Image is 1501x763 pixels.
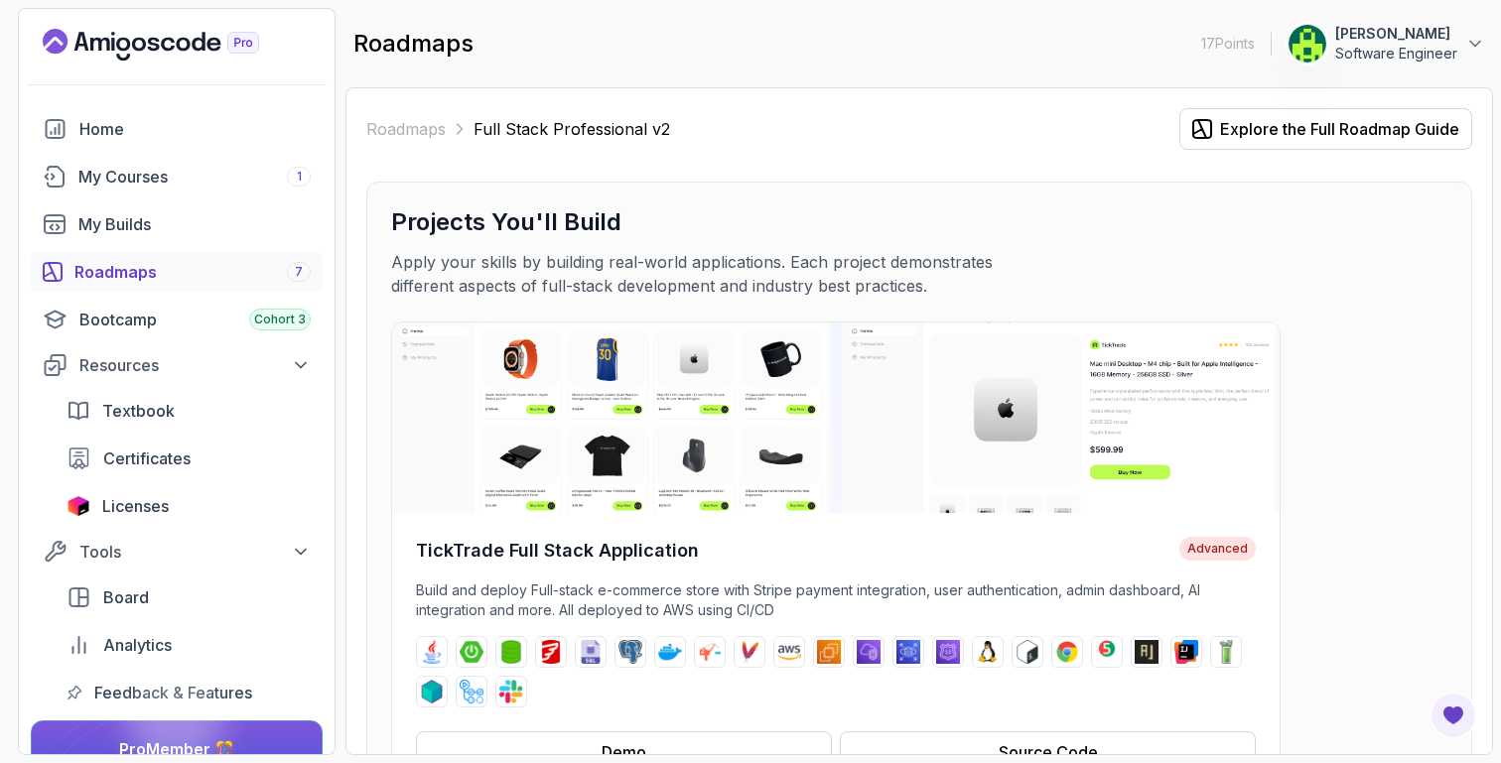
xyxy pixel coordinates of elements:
[1016,640,1039,664] img: bash logo
[474,117,670,141] p: Full Stack Professional v2
[94,681,252,704] span: Feedback & Features
[31,204,323,244] a: builds
[1174,640,1198,664] img: intellij logo
[460,640,483,664] img: spring-boot logo
[79,353,311,377] div: Resources
[31,252,323,292] a: roadmaps
[857,640,881,664] img: vpc logo
[1055,640,1079,664] img: chrome logo
[499,680,523,703] img: slack logo
[460,680,483,703] img: github-actions logo
[1289,25,1326,63] img: user profile image
[79,308,311,331] div: Bootcamp
[103,585,149,609] span: Board
[420,680,444,703] img: testcontainers logo
[817,640,841,664] img: ec2 logo
[55,439,323,478] a: certificates
[297,169,302,185] span: 1
[1214,640,1238,664] img: mockito logo
[67,496,90,516] img: jetbrains icon
[79,117,311,141] div: Home
[658,640,682,664] img: docker logo
[55,625,323,665] a: analytics
[1220,117,1459,141] div: Explore the Full Roadmap Guide
[55,391,323,431] a: textbook
[420,640,444,664] img: java logo
[74,260,311,284] div: Roadmaps
[1335,44,1457,64] p: Software Engineer
[1288,24,1485,64] button: user profile image[PERSON_NAME]Software Engineer
[499,640,523,664] img: spring-data-jpa logo
[55,486,323,526] a: licenses
[79,540,311,564] div: Tools
[416,537,699,565] h4: TickTrade Full Stack Application
[102,399,175,423] span: Textbook
[31,157,323,196] a: courses
[1335,24,1457,44] p: [PERSON_NAME]
[103,633,172,657] span: Analytics
[391,206,1447,238] h3: Projects You'll Build
[1135,640,1159,664] img: assertj logo
[416,580,1256,620] p: Build and deploy Full-stack e-commerce store with Stripe payment integration, user authentication...
[1179,537,1256,561] span: Advanced
[31,300,323,339] a: bootcamp
[366,117,446,141] a: Roadmaps
[539,640,563,664] img: flyway logo
[31,109,323,149] a: home
[1179,108,1472,150] button: Explore the Full Roadmap Guide
[295,264,303,280] span: 7
[55,673,323,712] a: feedback
[78,165,311,189] div: My Courses
[896,640,920,664] img: rds logo
[579,640,603,664] img: sql logo
[1095,640,1119,664] img: junit logo
[1201,34,1255,54] p: 17 Points
[43,29,305,61] a: Landing page
[738,640,761,664] img: maven logo
[31,534,323,570] button: Tools
[698,640,722,664] img: jib logo
[31,347,323,383] button: Resources
[102,494,169,518] span: Licenses
[618,640,642,664] img: postgres logo
[976,640,1000,664] img: linux logo
[353,28,474,60] h2: roadmaps
[1430,692,1477,739] button: Open Feedback Button
[78,212,311,236] div: My Builds
[391,250,1058,298] p: Apply your skills by building real-world applications. Each project demonstrates different aspect...
[392,322,1280,513] img: TickTrade Full Stack Application
[254,312,306,327] span: Cohort 3
[777,640,801,664] img: aws logo
[103,446,191,470] span: Certificates
[55,577,323,617] a: board
[936,640,960,664] img: route53 logo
